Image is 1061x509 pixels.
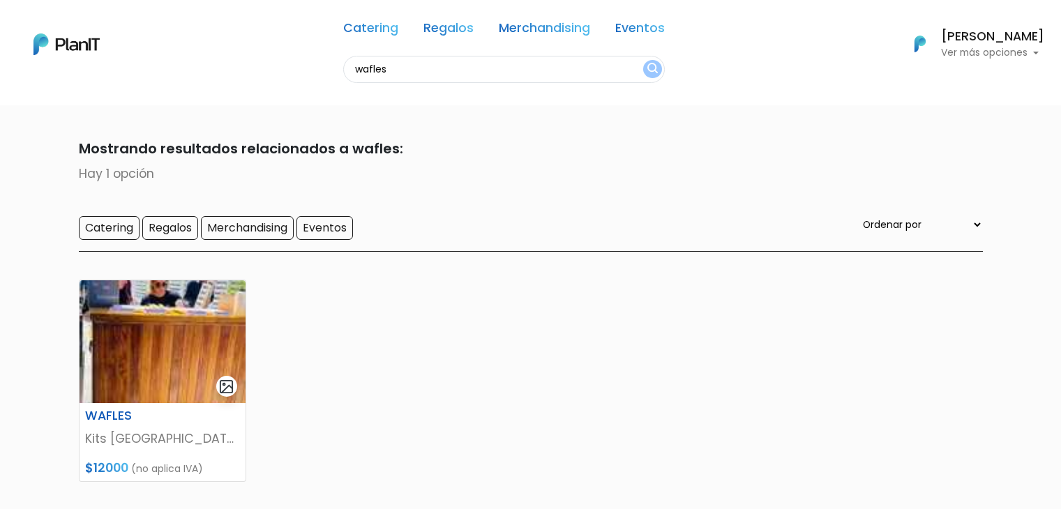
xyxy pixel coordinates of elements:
[79,216,140,240] input: Catering
[79,165,983,183] p: Hay 1 opción
[80,280,246,403] img: thumb_WhatsApp_Image_2025-09-01_at_09.28.03.jpeg
[896,26,1044,62] button: PlanIt Logo [PERSON_NAME] Ver más opciones
[941,31,1044,43] h6: [PERSON_NAME]
[647,63,658,76] img: search_button-432b6d5273f82d61273b3651a40e1bd1b912527efae98b1b7a1b2c0702e16a8d.svg
[85,430,240,448] p: Kits [GEOGRAPHIC_DATA]
[218,379,234,395] img: gallery-light
[131,462,203,476] span: (no aplica IVA)
[142,216,198,240] input: Regalos
[296,216,353,240] input: Eventos
[343,22,398,39] a: Catering
[615,22,665,39] a: Eventos
[201,216,294,240] input: Merchandising
[79,280,246,482] a: gallery-light WAFLES Kits [GEOGRAPHIC_DATA] $12000 (no aplica IVA)
[499,22,590,39] a: Merchandising
[905,29,935,59] img: PlanIt Logo
[941,48,1044,58] p: Ver más opciones
[343,56,665,83] input: Buscá regalos, desayunos, y más
[77,409,191,423] h6: WAFLES
[33,33,100,55] img: PlanIt Logo
[423,22,474,39] a: Regalos
[79,138,983,159] p: Mostrando resultados relacionados a wafles:
[85,459,128,476] span: $12000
